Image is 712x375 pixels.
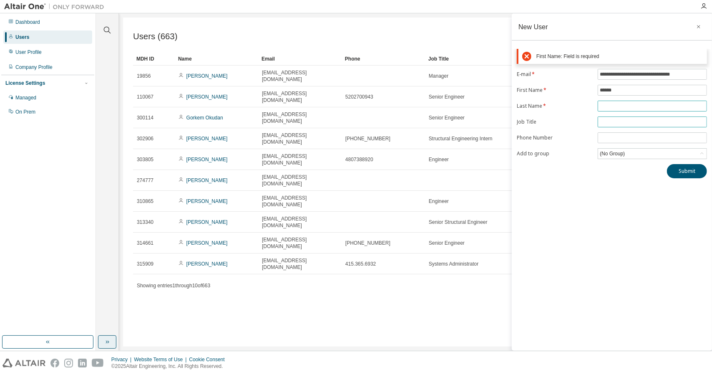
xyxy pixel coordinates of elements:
div: (No Group) [599,149,626,158]
a: [PERSON_NAME] [186,73,228,79]
a: [PERSON_NAME] [186,157,228,162]
a: [PERSON_NAME] [186,177,228,183]
div: Name [178,52,255,66]
div: Company Profile [15,64,53,71]
div: User Profile [15,49,42,56]
span: [EMAIL_ADDRESS][DOMAIN_NAME] [262,132,338,145]
span: [EMAIL_ADDRESS][DOMAIN_NAME] [262,69,338,83]
span: Manager [429,73,448,79]
span: 314661 [137,240,153,246]
div: On Prem [15,109,35,115]
span: 415.365.6932 [345,261,376,267]
span: 300114 [137,114,153,121]
div: New User [518,23,548,30]
span: Senior Structural Engineer [429,219,488,226]
span: 315909 [137,261,153,267]
label: Phone Number [517,134,593,141]
label: Job Title [517,119,593,125]
span: 110067 [137,94,153,100]
div: License Settings [5,80,45,86]
div: Email [262,52,338,66]
div: Website Terms of Use [134,356,189,363]
div: (No Group) [598,149,707,159]
div: Dashboard [15,19,40,25]
a: Gorkem Okudan [186,115,223,121]
div: Privacy [111,356,134,363]
span: 303805 [137,156,153,163]
span: 310865 [137,198,153,205]
label: Add to group [517,150,593,157]
span: Engineer [429,198,449,205]
button: Submit [667,164,707,178]
label: E-mail [517,71,593,78]
img: youtube.svg [92,359,104,367]
div: First Name: Field is required [536,53,703,60]
a: [PERSON_NAME] [186,219,228,225]
span: [EMAIL_ADDRESS][DOMAIN_NAME] [262,195,338,208]
span: [EMAIL_ADDRESS][DOMAIN_NAME] [262,90,338,104]
a: [PERSON_NAME] [186,94,228,100]
span: [EMAIL_ADDRESS][DOMAIN_NAME] [262,174,338,187]
a: [PERSON_NAME] [186,198,228,204]
img: Altair One [4,3,108,11]
span: [EMAIL_ADDRESS][DOMAIN_NAME] [262,215,338,229]
div: Phone [345,52,422,66]
span: 302906 [137,135,153,142]
span: Showing entries 1 through 10 of 663 [137,283,210,289]
img: facebook.svg [50,359,59,367]
div: Job Title [428,52,505,66]
div: Managed [15,94,36,101]
span: [EMAIL_ADDRESS][DOMAIN_NAME] [262,111,338,124]
p: © 2025 Altair Engineering, Inc. All Rights Reserved. [111,363,230,370]
span: 274777 [137,177,153,184]
span: 313340 [137,219,153,226]
span: Users (663) [133,32,178,41]
img: linkedin.svg [78,359,87,367]
label: Last Name [517,103,593,109]
div: Cookie Consent [189,356,229,363]
label: First Name [517,87,593,94]
div: Users [15,34,29,41]
span: [EMAIL_ADDRESS][DOMAIN_NAME] [262,236,338,250]
span: [PHONE_NUMBER] [345,240,390,246]
span: 5202700943 [345,94,373,100]
a: [PERSON_NAME] [186,240,228,246]
span: Systems Administrator [429,261,478,267]
span: Engineer [429,156,449,163]
a: [PERSON_NAME] [186,261,228,267]
span: Senior Engineer [429,114,465,121]
span: [EMAIL_ADDRESS][DOMAIN_NAME] [262,257,338,271]
span: Senior Engineer [429,94,465,100]
img: altair_logo.svg [3,359,45,367]
a: [PERSON_NAME] [186,136,228,142]
span: 4807388920 [345,156,373,163]
span: 19856 [137,73,151,79]
div: MDH ID [136,52,171,66]
img: instagram.svg [64,359,73,367]
span: [PHONE_NUMBER] [345,135,390,142]
span: Structural Engineering Intern [429,135,493,142]
span: Senior Engineer [429,240,465,246]
span: [EMAIL_ADDRESS][DOMAIN_NAME] [262,153,338,166]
